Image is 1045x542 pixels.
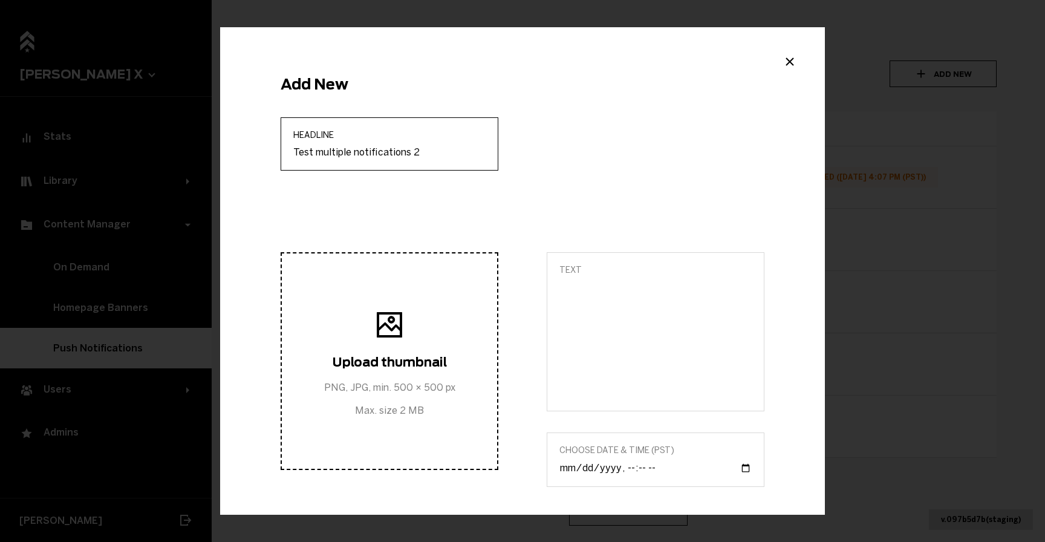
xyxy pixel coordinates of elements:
span: Choose Date & Time (PST) [559,445,752,455]
h2: Add New [281,76,764,93]
span: Max. size 2 MB [324,404,455,416]
input: Choose Date & Time (PST) [559,462,752,474]
h3: Upload thumbnail [324,354,455,369]
span: Text [559,265,752,275]
input: Headline [293,146,486,158]
textarea: Text [559,281,752,399]
span: Headline [293,130,486,140]
button: Close modal [779,51,801,70]
div: Example Modal [220,27,825,515]
span: PNG, JPG, min. 500 × 500 px [324,381,455,393]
